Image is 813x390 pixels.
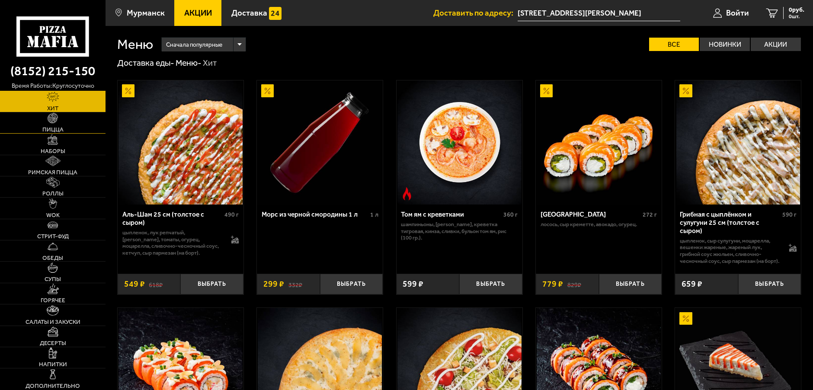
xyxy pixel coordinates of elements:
[680,211,780,235] div: Грибная с цыплёнком и сулугуни 25 см (толстое с сыром)
[751,38,801,51] label: Акции
[643,211,657,218] span: 272 г
[503,211,518,218] span: 360 г
[401,211,501,219] div: Том ям с креветками
[370,211,378,218] span: 1 л
[320,274,383,294] button: Выбрать
[37,233,69,240] span: Стрит-фуд
[679,84,692,97] img: Акционный
[263,280,284,288] span: 299 ₽
[46,212,60,218] span: WOK
[599,274,662,294] button: Выбрать
[738,274,801,294] button: Выбрать
[118,80,243,205] img: Аль-Шам 25 см (толстое с сыром)
[118,80,243,205] a: АкционныйАль-Шам 25 см (толстое с сыром)
[789,7,804,13] span: 0 руб.
[122,84,134,97] img: Акционный
[184,9,212,17] span: Акции
[789,14,804,19] span: 0 шт.
[41,297,65,304] span: Горячее
[122,211,223,227] div: Аль-Шам 25 см (толстое с сыром)
[176,58,202,68] a: Меню-
[149,280,163,288] s: 618 ₽
[542,280,563,288] span: 779 ₽
[726,9,749,17] span: Войти
[403,280,423,288] span: 599 ₽
[459,274,522,294] button: Выбрать
[28,169,77,176] span: Римская пицца
[39,361,67,368] span: Напитки
[541,211,641,219] div: [GEOGRAPHIC_DATA]
[649,38,699,51] label: Все
[536,80,662,205] a: АкционныйФиладельфия
[40,340,66,346] span: Десерты
[541,221,657,228] p: лосось, Сыр креметте, авокадо, огурец.
[124,280,145,288] span: 549 ₽
[537,80,661,205] img: Филадельфия
[203,58,217,68] div: Хит
[518,5,680,21] input: Ваш адрес доставки
[26,383,80,389] span: Дополнительно
[26,319,80,325] span: Салаты и закуски
[679,312,692,325] img: Акционный
[540,84,553,97] img: Акционный
[518,5,680,21] span: Мурманск, улица Свердлова, 8к5
[224,211,239,218] span: 490 г
[180,274,243,294] button: Выбрать
[269,7,282,19] img: 15daf4d41897b9f0e9f617042186c801.svg
[117,38,153,51] h1: Меню
[127,9,165,17] span: Мурманск
[782,211,797,218] span: 590 г
[117,58,174,68] a: Доставка еды-
[45,276,61,282] span: Супы
[675,80,801,205] a: АкционныйГрибная с цыплёнком и сулугуни 25 см (толстое с сыром)
[397,80,522,205] img: Том ям с креветками
[42,127,64,133] span: Пицца
[41,148,65,154] span: Наборы
[680,237,780,265] p: цыпленок, сыр сулугуни, моцарелла, вешенки жареные, жареный лук, грибной соус Жюльен, сливочно-че...
[258,80,382,205] img: Морс из черной смородины 1 л
[401,221,518,241] p: шампиньоны, [PERSON_NAME], креветка тигровая, кинза, сливки, бульон том ям, рис (100 гр.).
[257,80,383,205] a: АкционныйМорс из черной смородины 1 л
[433,9,518,17] span: Доставить по адресу:
[166,37,222,53] span: Сначала популярные
[47,105,58,112] span: Хит
[122,229,223,256] p: цыпленок, лук репчатый, [PERSON_NAME], томаты, огурец, моцарелла, сливочно-чесночный соус, кетчуп...
[682,280,702,288] span: 659 ₽
[397,80,522,205] a: Острое блюдоТом ям с креветками
[231,9,267,17] span: Доставка
[42,255,63,261] span: Обеды
[288,280,302,288] s: 332 ₽
[700,38,750,51] label: Новинки
[42,191,64,197] span: Роллы
[400,187,413,200] img: Острое блюдо
[262,211,368,219] div: Морс из черной смородины 1 л
[261,84,274,97] img: Акционный
[676,80,800,205] img: Грибная с цыплёнком и сулугуни 25 см (толстое с сыром)
[567,280,581,288] s: 829 ₽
